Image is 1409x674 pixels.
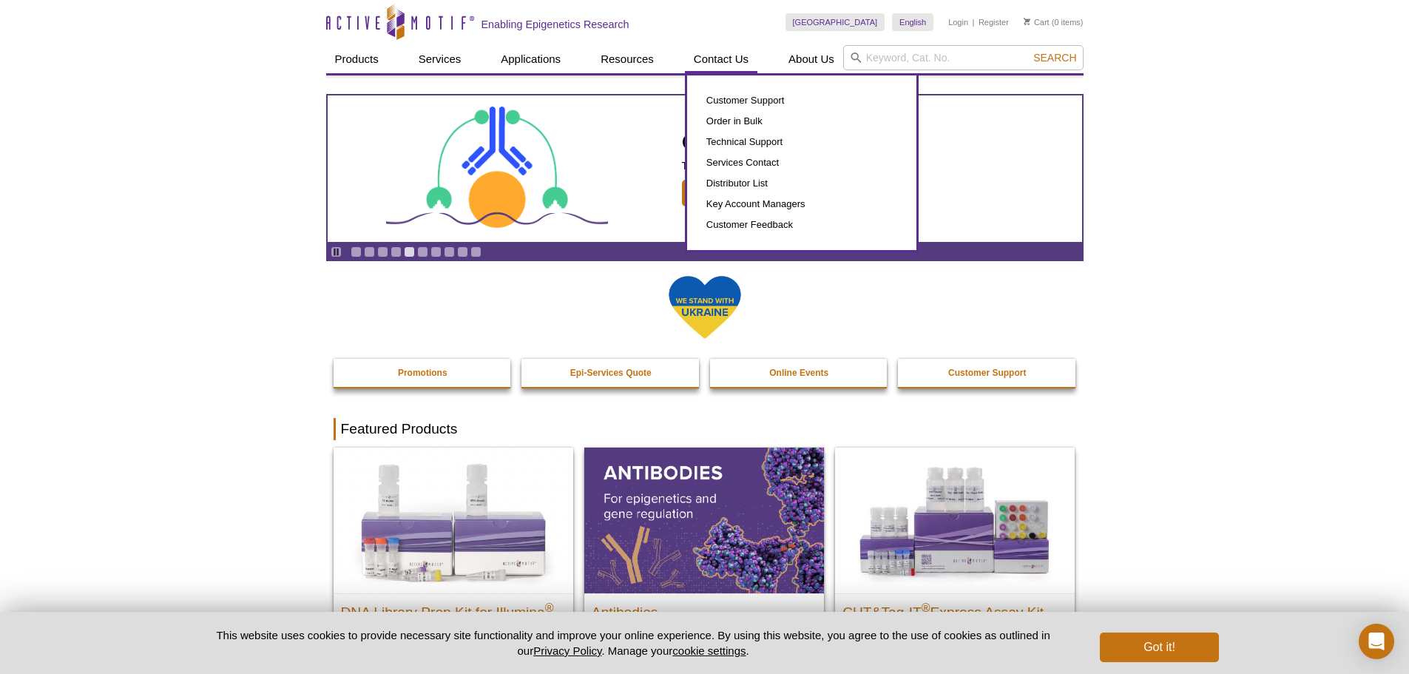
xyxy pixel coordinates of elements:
[328,95,1082,242] article: CUT&RUN Assay Kits
[391,246,402,257] a: Go to slide 4
[430,246,442,257] a: Go to slide 7
[334,448,573,593] img: DNA Library Prep Kit for Illumina
[842,598,1067,620] h2: CUT&Tag-IT Express Assay Kit
[584,448,824,593] img: All Antibodies
[710,359,889,387] a: Online Events
[682,159,919,172] p: Target chromatin-associated proteins genome wide.
[922,601,930,613] sup: ®
[948,17,968,27] a: Login
[702,194,902,215] a: Key Account Managers
[482,18,629,31] h2: Enabling Epigenetics Research
[545,601,554,613] sup: ®
[410,45,470,73] a: Services
[668,274,742,340] img: We Stand With Ukraine
[1100,633,1218,662] button: Got it!
[492,45,570,73] a: Applications
[702,152,902,173] a: Services Contact
[1033,52,1076,64] span: Search
[702,215,902,235] a: Customer Feedback
[521,359,700,387] a: Epi-Services Quote
[702,132,902,152] a: Technical Support
[898,359,1077,387] a: Customer Support
[702,90,902,111] a: Customer Support
[702,173,902,194] a: Distributor List
[341,598,566,620] h2: DNA Library Prep Kit for Illumina
[404,246,415,257] a: Go to slide 5
[398,368,447,378] strong: Promotions
[785,13,885,31] a: [GEOGRAPHIC_DATA]
[334,418,1076,440] h2: Featured Products
[1359,624,1394,659] div: Open Intercom Messenger
[948,368,1026,378] strong: Customer Support
[364,246,375,257] a: Go to slide 2
[672,644,746,657] button: cookie settings
[533,644,601,657] a: Privacy Policy
[682,180,768,206] span: Learn More
[780,45,843,73] a: About Us
[1029,51,1081,64] button: Search
[470,246,482,257] a: Go to slide 10
[328,95,1082,242] a: CUT&RUN Assay Kits CUT&RUN Assay Kits Target chromatin-associated proteins genome wide. Learn More
[377,246,388,257] a: Go to slide 3
[444,246,455,257] a: Go to slide 8
[592,598,817,620] h2: Antibodies
[835,448,1075,672] a: CUT&Tag-IT® Express Assay Kit CUT&Tag-IT®Express Assay Kit Less variable and higher-throughput ge...
[835,448,1075,593] img: CUT&Tag-IT® Express Assay Kit
[843,45,1084,70] input: Keyword, Cat. No.
[685,45,757,73] a: Contact Us
[326,45,388,73] a: Products
[584,448,824,672] a: All Antibodies Antibodies Application-tested antibodies for ChIP, CUT&Tag, and CUT&RUN.
[973,13,975,31] li: |
[1024,17,1050,27] a: Cart
[892,13,933,31] a: English
[191,627,1076,658] p: This website uses cookies to provide necessary site functionality and improve your online experie...
[1024,18,1030,25] img: Your Cart
[592,45,663,73] a: Resources
[702,111,902,132] a: Order in Bulk
[457,246,468,257] a: Go to slide 9
[570,368,652,378] strong: Epi-Services Quote
[769,368,828,378] strong: Online Events
[1024,13,1084,31] li: (0 items)
[682,131,919,153] h2: CUT&RUN Assay Kits
[417,246,428,257] a: Go to slide 6
[979,17,1009,27] a: Register
[334,359,513,387] a: Promotions
[331,246,342,257] a: Toggle autoplay
[386,101,608,237] img: CUT&RUN Assay Kits
[351,246,362,257] a: Go to slide 1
